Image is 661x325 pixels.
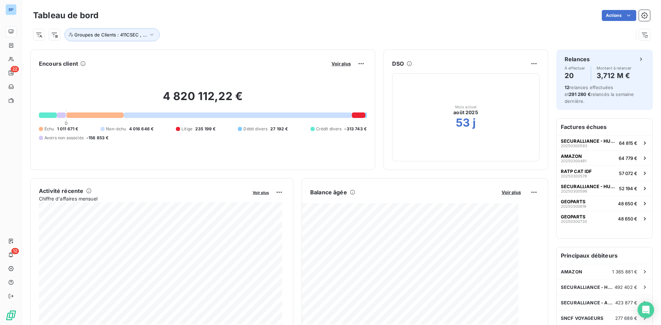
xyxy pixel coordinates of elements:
span: 1 011 671 € [57,126,78,132]
span: 20250300596 [561,189,587,193]
span: Avoirs non associés [44,135,84,141]
span: Mois actuel [455,105,477,109]
span: 20250300619 [561,204,586,208]
span: Groupes de Clients : 411CSEC , ... [74,32,147,37]
span: SECURALLIANCE - HUMANIS MALAKOFF [561,284,615,290]
h6: Relances [565,55,590,63]
span: 12 [565,85,569,90]
span: -313 743 € [344,126,367,132]
span: À effectuer [565,66,585,70]
button: Voir plus [329,61,353,67]
button: AMAZON2025030048164 779 € [557,150,652,165]
span: SECURALLIANCE - AMAZON [561,300,615,305]
span: Voir plus [502,189,521,195]
span: Chiffre d'affaires mensuel [39,195,248,202]
h3: Tableau de bord [33,9,98,22]
h6: DSO [392,59,404,68]
span: 291 280 € [569,91,590,97]
span: 64 815 € [619,140,637,146]
h2: 4 820 112,22 € [39,89,367,110]
h6: Encours client [39,59,78,68]
h2: j [473,116,476,130]
span: 277 686 € [615,315,637,321]
span: 48 650 € [618,201,637,206]
span: Voir plus [253,190,269,195]
h2: 53 [456,116,470,130]
button: Voir plus [251,189,271,195]
span: août 2025 [453,109,478,116]
span: Débit divers [243,126,267,132]
div: Open Intercom Messenger [638,302,654,318]
span: SNCF VOYAGEURS [561,315,604,321]
button: SECURALLIANCE - HUMANIS MALAKOFF2025030059364 815 € [557,135,652,150]
span: SECURALLIANCE - HUMANIS MALAKOFF [561,184,616,189]
a: 22 [6,67,16,78]
span: 20250300481 [561,159,586,163]
button: GEOPARTS2025030061948 650 € [557,196,652,211]
button: Groupes de Clients : 411CSEC , ... [64,28,160,41]
span: 52 194 € [619,186,637,191]
button: GEOPARTS2025030073048 650 € [557,211,652,226]
button: Voir plus [500,189,523,195]
span: Crédit divers [316,126,342,132]
img: Logo LeanPay [6,310,17,321]
span: 4 016 646 € [129,126,154,132]
span: GEOPARTS [561,214,586,219]
h6: Activité récente [39,187,83,195]
span: 48 650 € [618,216,637,221]
span: 20250300593 [561,144,587,148]
span: 0 [65,120,67,126]
h6: Principaux débiteurs [557,247,652,264]
span: relances effectuées et relancés la semaine dernière. [565,85,634,104]
span: AMAZON [561,269,582,274]
div: BP [6,4,17,15]
span: 57 072 € [619,171,637,176]
h6: Balance âgée [310,188,347,196]
span: GEOPARTS [561,199,586,204]
span: 20250300578 [561,174,587,178]
span: RATP CAT IDF [561,169,592,174]
span: 235 199 € [195,126,216,132]
span: 20250300730 [561,219,587,224]
span: Voir plus [332,61,351,66]
span: AMAZON [561,153,582,159]
span: 64 779 € [619,155,637,161]
h6: Factures échues [557,119,652,135]
h4: 20 [565,70,585,81]
span: 12 [11,248,19,254]
span: Échu [44,126,54,132]
span: 492 402 € [615,284,637,290]
span: SECURALLIANCE - HUMANIS MALAKOFF [561,138,616,144]
button: Actions [602,10,636,21]
span: Litige [181,126,192,132]
span: 22 [11,66,19,72]
span: Montant à relancer [597,66,632,70]
span: 1 365 881 € [612,269,637,274]
button: RATP CAT IDF2025030057857 072 € [557,165,652,181]
button: SECURALLIANCE - HUMANIS MALAKOFF2025030059652 194 € [557,181,652,196]
span: 27 192 € [270,126,288,132]
span: -156 853 € [86,135,109,141]
span: Non-échu [106,126,126,132]
span: 423 877 € [615,300,637,305]
h4: 3,712 M € [597,70,632,81]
